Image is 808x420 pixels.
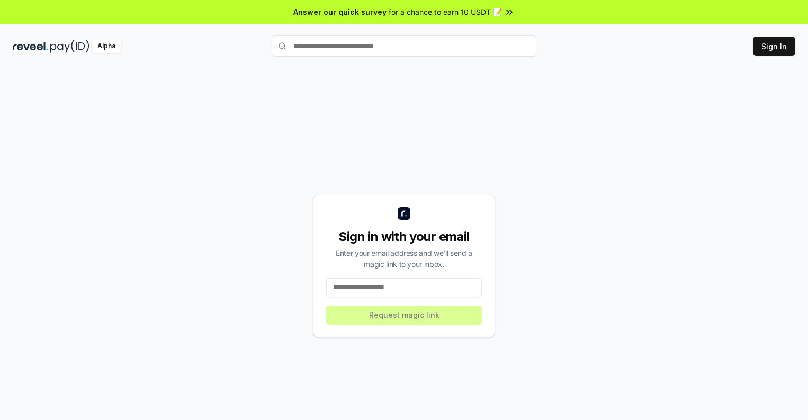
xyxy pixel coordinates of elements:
[326,247,482,270] div: Enter your email address and we’ll send a magic link to your inbox.
[398,207,410,220] img: logo_small
[753,37,795,56] button: Sign In
[293,6,387,17] span: Answer our quick survey
[389,6,502,17] span: for a chance to earn 10 USDT 📝
[92,40,121,53] div: Alpha
[50,40,89,53] img: pay_id
[13,40,48,53] img: reveel_dark
[326,228,482,245] div: Sign in with your email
